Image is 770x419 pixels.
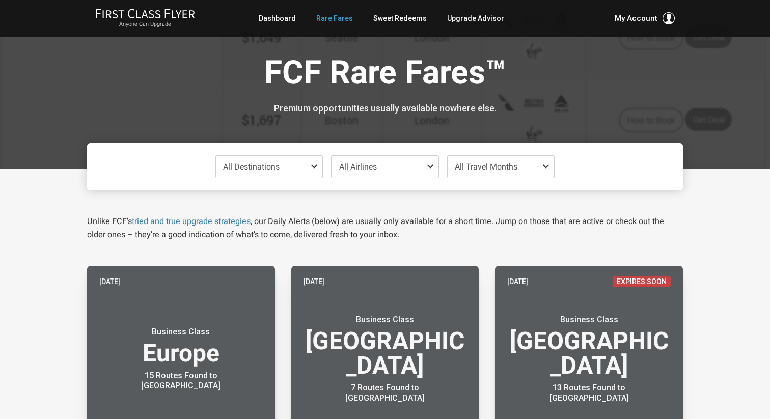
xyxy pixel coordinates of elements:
div: 15 Routes Found to [GEOGRAPHIC_DATA] [117,371,244,391]
time: [DATE] [304,276,324,287]
h3: Premium opportunities usually available nowhere else. [95,103,675,114]
img: First Class Flyer [95,8,195,19]
span: All Travel Months [455,162,517,172]
small: Business Class [117,327,244,337]
a: tried and true upgrade strategies [132,216,251,226]
small: Business Class [526,315,653,325]
a: First Class FlyerAnyone Can Upgrade [95,8,195,29]
span: Expires Soon [613,276,671,287]
p: Unlike FCF’s , our Daily Alerts (below) are usually only available for a short time. Jump on thos... [87,215,683,241]
div: 13 Routes Found to [GEOGRAPHIC_DATA] [526,383,653,403]
h3: Europe [99,327,263,366]
span: My Account [615,12,657,24]
button: My Account [615,12,675,24]
a: Upgrade Advisor [447,9,504,27]
a: Dashboard [259,9,296,27]
small: Anyone Can Upgrade [95,21,195,28]
span: All Airlines [339,162,377,172]
time: [DATE] [507,276,528,287]
h1: FCF Rare Fares™ [95,55,675,94]
span: All Destinations [223,162,280,172]
a: Rare Fares [316,9,353,27]
small: Business Class [321,315,449,325]
h3: [GEOGRAPHIC_DATA] [507,315,671,378]
time: [DATE] [99,276,120,287]
h3: [GEOGRAPHIC_DATA] [304,315,467,378]
a: Sweet Redeems [373,9,427,27]
div: 7 Routes Found to [GEOGRAPHIC_DATA] [321,383,449,403]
